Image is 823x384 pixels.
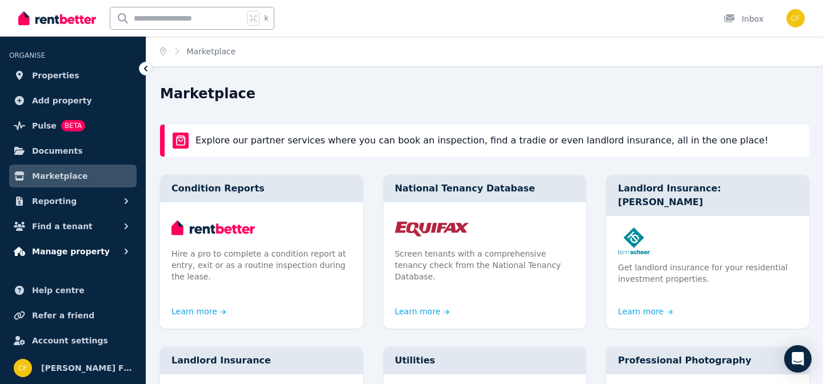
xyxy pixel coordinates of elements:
a: Add property [9,89,137,112]
div: National Tenancy Database [383,175,586,202]
span: Find a tenant [32,219,93,233]
a: Learn more [395,306,450,317]
div: Open Intercom Messenger [784,345,812,373]
img: Coen Finati [786,9,805,27]
a: Documents [9,139,137,162]
a: PulseBETA [9,114,137,137]
p: Explore our partner services where you can book an inspection, find a tradie or even landlord ins... [195,134,768,147]
img: rentBetter Marketplace [173,133,189,149]
p: Hire a pro to complete a condition report at entry, exit or as a routine inspection during the le... [171,248,351,282]
span: Manage property [32,245,110,258]
img: Condition Reports [171,214,351,241]
a: Account settings [9,329,137,352]
span: Marketplace [32,169,87,183]
div: Professional Photography [606,347,809,374]
span: Refer a friend [32,309,94,322]
div: Utilities [383,347,586,374]
h1: Marketplace [160,85,255,103]
span: k [264,14,268,23]
a: Refer a friend [9,304,137,327]
a: Properties [9,64,137,87]
a: Learn more [171,306,226,317]
span: Documents [32,144,83,158]
a: Learn more [618,306,673,317]
span: Properties [32,69,79,82]
a: Help centre [9,279,137,302]
img: RentBetter [18,10,96,27]
span: ORGANISE [9,51,45,59]
span: Marketplace [187,46,236,57]
span: BETA [61,120,85,131]
div: Inbox [724,13,764,25]
button: Reporting [9,190,137,213]
span: Reporting [32,194,77,208]
div: Landlord Insurance: [PERSON_NAME] [606,175,809,216]
img: National Tenancy Database [395,214,575,241]
button: Find a tenant [9,215,137,238]
span: Pulse [32,119,57,133]
nav: Breadcrumb [146,37,249,66]
img: Landlord Insurance: Terri Scheer [618,227,798,255]
div: Landlord Insurance [160,347,363,374]
span: Add property [32,94,92,107]
span: [PERSON_NAME] Finati [41,361,132,375]
img: Coen Finati [14,359,32,377]
a: Marketplace [9,165,137,187]
span: Account settings [32,334,108,347]
button: Manage property [9,240,137,263]
p: Screen tenants with a comprehensive tenancy check from the National Tenancy Database. [395,248,575,282]
div: Condition Reports [160,175,363,202]
span: Help centre [32,283,85,297]
p: Get landlord insurance for your residential investment properties. [618,262,798,285]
